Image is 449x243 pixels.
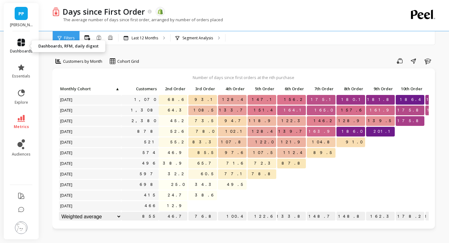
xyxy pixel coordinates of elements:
span: 45.2 [169,116,187,126]
p: 100.4 [218,212,247,221]
span: 180.1 [340,95,365,104]
div: Toggle SortBy [121,84,151,94]
p: 162.3 [366,212,395,221]
span: 46.9 [167,148,187,157]
span: 89.5 [312,148,336,157]
p: 46.7 [159,212,187,221]
span: 181.8 [366,95,395,104]
span: 118.9 [248,116,276,126]
p: 7th Order [307,84,336,93]
span: 77.1 [223,169,247,179]
span: 107.5 [252,148,276,157]
span: 94.7 [223,116,247,126]
span: 83.3 [191,137,217,147]
p: Customers [121,84,159,93]
span: [DATE] [59,137,74,147]
span: 93.1 [193,95,217,104]
div: Toggle SortBy [395,84,425,94]
span: [DATE] [59,169,74,179]
span: Monthly Cohort [60,86,115,91]
p: The average number of days since first order, arranged by number of orders placed [52,17,223,22]
span: 107.8 [220,137,247,147]
a: 1,308 [130,106,159,115]
span: 151.4 [253,106,276,115]
span: 85.5 [196,148,217,157]
span: 161.9 [369,106,395,115]
a: 574 [141,148,159,157]
span: ▲ [115,86,119,91]
a: 496 [141,159,159,168]
span: 34.3 [194,180,217,189]
span: 128.4 [221,95,247,104]
img: profile picture [15,221,27,234]
span: metrics [14,124,29,129]
span: 8th Order [338,86,363,91]
span: 186.4 [399,95,424,104]
p: 178.2 [396,212,424,221]
span: Cohort Grid [117,58,139,64]
div: Toggle SortBy [277,84,307,94]
span: 6th Order [278,86,304,91]
span: 64.3 [167,106,187,115]
p: 133.8 [277,212,306,221]
span: 38.6 [194,191,217,200]
span: 128.4 [251,127,276,136]
span: 71.6 [225,159,247,168]
span: 133.7 [218,106,249,115]
p: 76.8 [188,212,217,221]
span: 139.5 [367,116,395,126]
a: 878 [136,127,159,136]
span: 104.8 [311,137,336,147]
span: 139.7 [277,127,308,136]
span: 97.6 [224,148,247,157]
span: [DATE] [59,180,74,189]
span: 3rd Order [190,86,215,91]
img: api.shopify.svg [157,9,163,14]
span: 72.3 [253,159,276,168]
span: [DATE] [59,191,74,200]
span: 112.4 [282,148,306,157]
a: 2,380 [130,116,159,126]
span: 78.8 [250,169,276,179]
span: 52.6 [169,127,187,136]
span: 32.2 [167,169,187,179]
span: Customers [123,86,157,91]
div: Toggle SortBy [247,84,277,94]
span: 201.1 [372,127,395,136]
span: 87.8 [280,159,306,168]
span: [DATE] [59,201,74,211]
span: [DATE] [59,116,74,126]
span: 147.1 [251,95,276,104]
p: Last 12 Months [132,36,158,41]
span: 175.8 [396,106,424,115]
span: 156.2 [283,95,306,104]
span: PP [18,10,24,17]
span: 2nd Order [160,86,186,91]
div: Toggle SortBy [336,84,366,94]
span: 102.1 [224,127,247,136]
p: 9th Order [366,84,395,93]
span: 163.9 [307,127,336,136]
span: 9th Order [367,86,393,91]
span: 12.9 [166,201,187,211]
span: 175.8 [396,116,424,126]
span: 38.9 [162,159,187,168]
span: [DATE] [59,148,74,157]
p: Porter Road - porterroad.myshopify.com [10,22,33,27]
p: Number of days since first orders at the nth purchase [59,75,429,80]
p: 8th Order [336,84,365,93]
span: 68.6 [167,95,187,104]
span: 164.1 [282,106,306,115]
span: 175.1 [310,95,336,104]
span: 146.2 [312,116,336,126]
p: Segment Analysis [182,36,213,41]
span: 165.0 [313,106,336,115]
span: 122.0 [254,137,276,147]
span: 24.7 [167,191,187,200]
span: 91.0 [345,137,365,147]
img: header icon [52,7,60,16]
span: 55.2 [169,137,187,147]
span: 4th Order [219,86,245,91]
div: Toggle SortBy [366,84,395,94]
span: 157.6 [340,106,365,115]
